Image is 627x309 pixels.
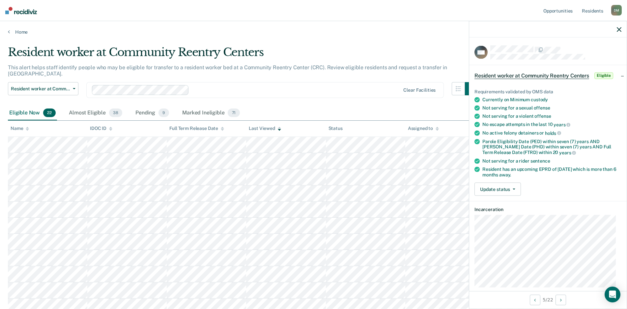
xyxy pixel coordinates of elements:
[499,172,511,177] span: away.
[5,7,37,14] img: Recidiviz
[474,207,621,212] dt: Incarceration
[611,5,622,15] div: D M
[530,294,540,305] button: Previous Opportunity
[482,158,621,164] div: Not serving for a rider
[8,29,619,35] a: Home
[403,87,436,93] div: Clear facilities
[68,106,124,120] div: Almost Eligible
[469,65,627,86] div: Resident worker at Community Reentry CentersEligible
[8,64,447,77] p: This alert helps staff identify people who may be eligible for transfer to a resident worker bed ...
[594,72,613,79] span: Eligible
[11,86,70,92] span: Resident worker at Community Reentry Centers
[11,126,29,131] div: Name
[8,106,57,120] div: Eligible Now
[474,183,521,196] button: Update status
[181,106,241,120] div: Marked Ineligible
[328,126,343,131] div: Status
[482,166,621,177] div: Resident has an upcoming EPRD of [DATE] which is more than 6 months
[228,108,240,117] span: 71
[531,97,548,102] span: custody
[559,150,576,155] span: years
[249,126,281,131] div: Last Viewed
[482,130,621,136] div: No active felony detainers or
[482,122,621,128] div: No escape attempts in the last 10
[474,72,589,79] span: Resident worker at Community Reentry Centers
[469,291,627,308] div: 5 / 22
[158,108,169,117] span: 9
[109,108,122,117] span: 38
[605,287,620,302] div: Open Intercom Messenger
[482,97,621,103] div: Currently on Minimum
[90,126,112,131] div: IDOC ID
[474,89,621,94] div: Requirements validated by OMS data
[534,105,550,110] span: offense
[169,126,224,131] div: Full Term Release Date
[482,105,621,111] div: Not serving for a sexual
[482,139,621,155] div: Parole Eligibility Date (PED) within seven (7) years AND [PERSON_NAME] Date (PHD) within seven (7...
[43,108,56,117] span: 22
[482,113,621,119] div: Not serving for a violent
[408,126,439,131] div: Assigned to
[530,158,550,163] span: sentence
[134,106,170,120] div: Pending
[554,122,570,127] span: years
[545,130,561,136] span: holds
[8,46,478,64] div: Resident worker at Community Reentry Centers
[556,294,566,305] button: Next Opportunity
[534,113,551,119] span: offense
